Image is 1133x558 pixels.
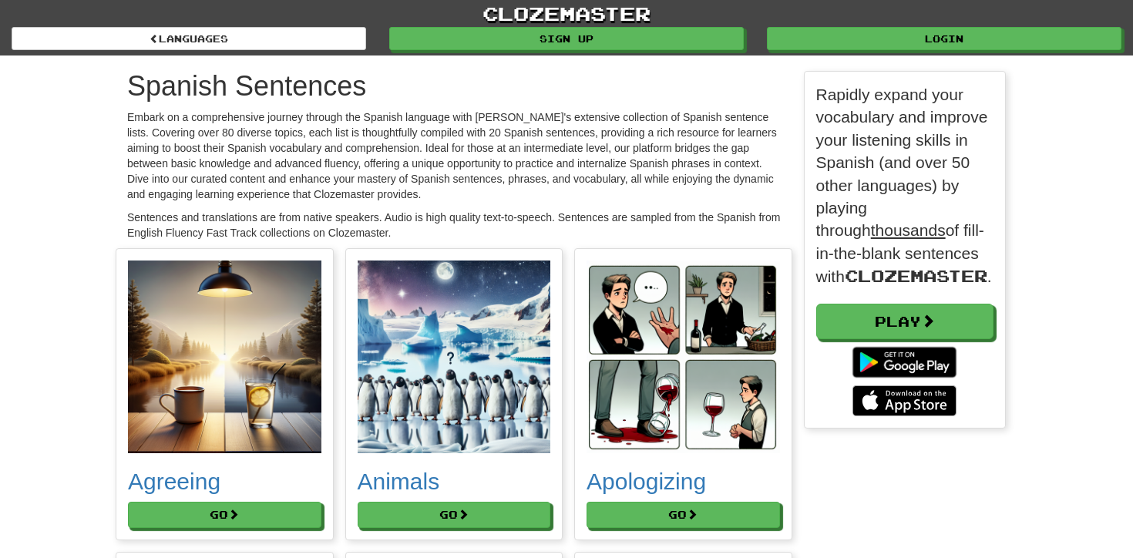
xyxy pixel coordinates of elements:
[852,385,956,416] img: Download_on_the_App_Store_Badge_US-UK_135x40-25178aeef6eb6b83b96f5f2d004eda3bffbb37122de64afbaef7...
[358,261,551,454] img: b8f2a5ed-7005-46e7-9461-e26207d1db21.small.png
[816,304,994,339] a: Play
[389,27,744,50] a: Sign up
[587,261,780,529] a: Apologizing Go
[127,109,781,202] p: Embark on a comprehensive journey through the Spanish language with [PERSON_NAME]'s extensive col...
[128,469,321,494] h2: Agreeing
[587,469,780,494] h2: Apologizing
[816,83,994,288] p: Rapidly expand your vocabulary and improve your listening skills in Spanish (and over 50 other la...
[358,261,551,529] a: Animals Go
[767,27,1121,50] a: Login
[127,210,781,240] p: Sentences and translations are from native speakers. Audio is high quality text-to-speech. Senten...
[587,261,780,454] img: 511c4d7e-20fd-4cbf-b0d0-4a0c1a5a9c35.small.png
[128,261,321,454] img: 7bc4680e-2a63-4bef-a24f-7b845dfb07ff.small.png
[127,71,781,102] h1: Spanish Sentences
[845,266,987,285] span: Clozemaster
[128,261,321,529] a: Agreeing Go
[128,502,321,528] button: Go
[587,502,780,528] button: Go
[358,469,551,494] h2: Animals
[358,502,551,528] button: Go
[845,339,964,385] img: Get it on Google Play
[12,27,366,50] a: Languages
[871,221,946,239] u: thousands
